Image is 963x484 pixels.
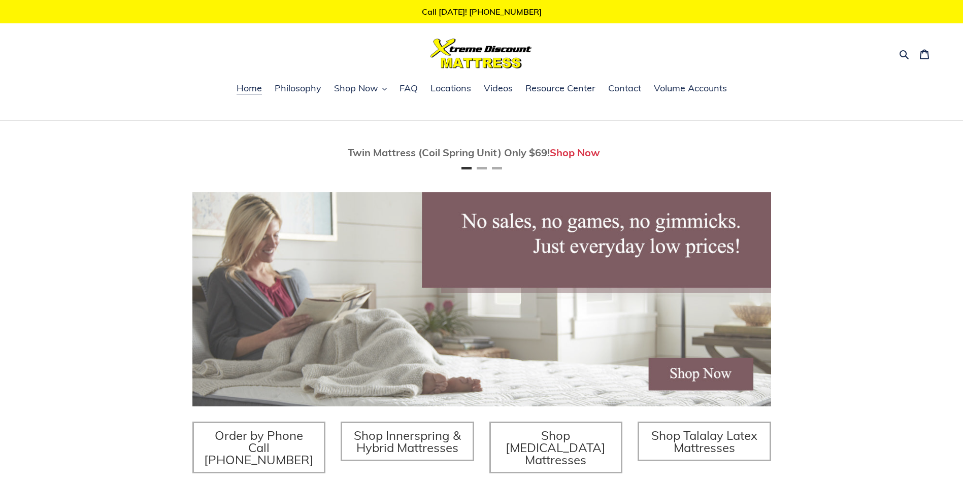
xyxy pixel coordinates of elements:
span: FAQ [400,82,418,94]
span: Home [237,82,262,94]
a: FAQ [394,81,423,96]
button: Page 1 [461,167,472,169]
a: Home [231,81,267,96]
span: Contact [608,82,641,94]
span: Shop Talalay Latex Mattresses [651,428,757,455]
img: herobannermay2022-1652879215306_1200x.jpg [192,192,771,406]
a: Contact [603,81,646,96]
span: Order by Phone Call [PHONE_NUMBER] [204,428,314,467]
button: Shop Now [329,81,392,96]
span: Philosophy [275,82,321,94]
span: Volume Accounts [654,82,727,94]
a: Videos [479,81,518,96]
a: Shop Talalay Latex Mattresses [638,422,771,461]
span: Shop Innerspring & Hybrid Mattresses [354,428,461,455]
a: Philosophy [270,81,326,96]
span: Videos [484,82,513,94]
img: Xtreme Discount Mattress [430,39,532,68]
span: Resource Center [525,82,595,94]
a: Volume Accounts [649,81,732,96]
span: Shop [MEDICAL_DATA] Mattresses [506,428,606,467]
button: Page 3 [492,167,502,169]
a: Shop Innerspring & Hybrid Mattresses [341,422,474,461]
span: Twin Mattress (Coil Spring Unit) Only $69! [348,146,550,159]
a: Locations [425,81,476,96]
a: Resource Center [520,81,601,96]
a: Shop Now [550,146,600,159]
a: Order by Phone Call [PHONE_NUMBER] [192,422,326,473]
button: Page 2 [477,167,487,169]
a: Shop [MEDICAL_DATA] Mattresses [489,422,623,473]
span: Shop Now [334,82,378,94]
span: Locations [430,82,471,94]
